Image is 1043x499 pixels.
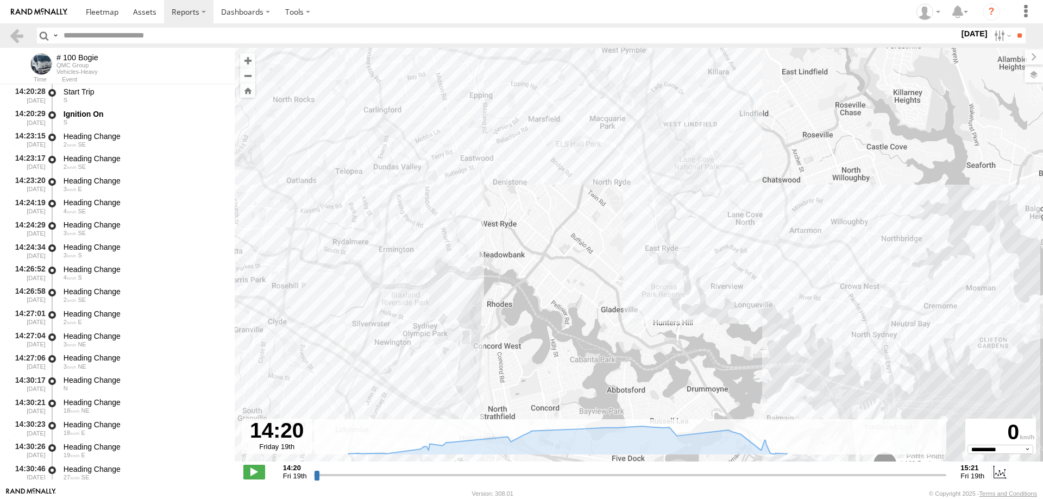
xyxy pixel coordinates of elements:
span: 2 [64,141,77,148]
div: Heading Change [64,353,224,363]
div: 0 [967,420,1034,445]
div: 14:20:28 [DATE] [9,85,47,105]
a: Back to previous Page [9,28,24,43]
span: 18 [64,429,80,436]
div: Heading Change [64,287,224,296]
span: 27 [64,474,80,481]
img: rand-logo.svg [11,8,67,16]
button: Zoom out [240,68,255,83]
span: 3 [64,252,77,258]
span: Heading: 178 [64,97,67,103]
div: QMC Group [56,62,98,68]
div: Heading Change [64,464,224,474]
div: Heading Change [64,375,224,385]
a: Visit our Website [6,488,56,499]
span: Heading: 107 [81,452,85,458]
div: 14:30:26 [DATE] [9,440,47,460]
span: Heading: 60 [78,341,86,348]
span: Heading: 194 [78,252,81,258]
div: 14:23:15 [DATE] [9,130,47,150]
span: Heading: 70 [81,429,85,436]
div: # 100 Bogie - View Asset History [56,53,98,62]
label: Search Query [51,28,60,43]
div: Heading Change [64,442,224,452]
i: ? [983,3,1000,21]
span: 3 [64,363,77,370]
span: Heading: 124 [78,208,86,214]
div: Muhammad Salman [913,4,944,20]
span: Fri 19th Sep 2025 [283,472,307,480]
div: Start Trip [64,87,224,97]
div: 14:30:21 [DATE] [9,396,47,416]
span: 3 [64,230,77,236]
div: Heading Change [64,176,224,186]
div: 14:20:29 [DATE] [9,108,47,128]
span: Heading: 155 [78,141,86,148]
strong: 15:21 [960,464,984,472]
div: Heading Change [64,420,224,429]
span: Heading: 124 [78,163,86,170]
div: Heading Change [64,131,224,141]
label: Search Filter Options [990,28,1013,43]
div: Version: 308.01 [472,490,513,497]
span: Heading: 354 [64,385,68,391]
div: 14:26:52 [DATE] [9,263,47,283]
span: Heading: 91 [78,319,81,325]
span: Heading: 28 [81,407,90,414]
label: [DATE] [959,28,990,40]
div: Heading Change [64,331,224,341]
span: 2 [64,296,77,303]
span: Heading: 88 [78,186,81,192]
label: Play/Stop [243,465,265,479]
button: Zoom Home [240,83,255,98]
span: 4 [64,274,77,281]
span: 4 [64,208,77,214]
div: © Copyright 2025 - [929,490,1037,497]
div: 14:27:04 [DATE] [9,330,47,350]
div: 14:23:20 [DATE] [9,174,47,194]
div: Ignition On [64,109,224,119]
div: Heading Change [64,397,224,407]
div: 14:26:58 [DATE] [9,285,47,305]
span: Heading: 137 [81,474,90,481]
span: Heading: 25 [78,363,86,370]
div: Vehicles-Heavy [56,68,98,75]
div: Heading Change [64,198,224,207]
div: Heading Change [64,154,224,163]
div: Heading Change [64,264,224,274]
span: Fri 19th Sep 2025 [960,472,984,480]
div: Heading Change [64,242,224,252]
span: 18 [64,407,80,414]
span: 2 [64,319,77,325]
span: Heading: 156 [78,230,86,236]
strong: 14:20 [283,464,307,472]
div: 14:27:01 [DATE] [9,307,47,327]
a: Terms and Conditions [979,490,1037,497]
div: 14:30:23 [DATE] [9,418,47,438]
div: 14:23:17 [DATE] [9,152,47,172]
div: 14:27:06 [DATE] [9,352,47,372]
span: # 100 Bogie [899,460,934,468]
div: 14:24:29 [DATE] [9,218,47,238]
span: Heading: 121 [78,296,86,303]
button: Zoom in [240,53,255,68]
div: 14:24:19 [DATE] [9,197,47,217]
div: 14:30:17 [DATE] [9,374,47,394]
div: Time [9,77,47,83]
span: 3 [64,186,77,192]
div: Heading Change [64,220,224,230]
span: 3 [64,341,77,348]
span: 2 [64,163,77,170]
span: Heading: 163 [78,274,81,281]
div: 14:30:46 [DATE] [9,463,47,483]
div: Event [62,77,235,83]
span: Heading: 178 [64,119,67,125]
div: 14:24:34 [DATE] [9,241,47,261]
div: Heading Change [64,309,224,319]
span: 19 [64,452,80,458]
